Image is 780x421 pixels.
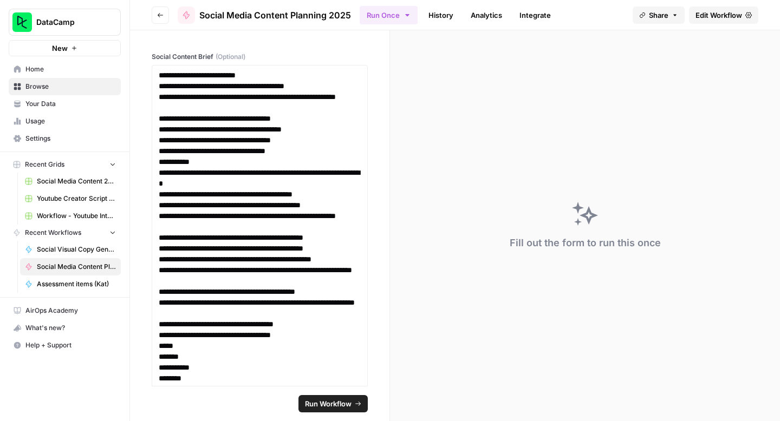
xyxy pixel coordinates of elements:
[37,211,116,221] span: Workflow - Youtube Integration Optimiser - V2 Grid
[152,52,368,62] label: Social Content Brief
[9,319,121,337] button: What's new?
[298,395,368,412] button: Run Workflow
[25,228,81,238] span: Recent Workflows
[464,6,509,24] a: Analytics
[25,340,116,350] span: Help + Support
[20,258,121,275] a: Social Media Content Planning 2025
[20,241,121,258] a: Social Visual Copy Generator
[689,6,758,24] a: Edit Workflow
[216,52,245,62] span: (Optional)
[9,78,121,95] a: Browse
[649,10,668,21] span: Share
[422,6,460,24] a: History
[25,64,116,74] span: Home
[360,6,418,24] button: Run Once
[20,190,121,207] a: Youtube Creator Script Optimisations
[37,262,116,272] span: Social Media Content Planning 2025
[9,130,121,147] a: Settings
[633,6,685,24] button: Share
[9,337,121,354] button: Help + Support
[12,12,32,32] img: DataCamp Logo
[25,82,116,91] span: Browse
[9,40,121,56] button: New
[20,207,121,225] a: Workflow - Youtube Integration Optimiser - V2 Grid
[37,245,116,254] span: Social Visual Copy Generator
[9,9,121,36] button: Workspace: DataCamp
[9,95,121,113] a: Your Data
[9,302,121,319] a: AirOps Academy
[510,235,661,251] div: Fill out the form to run this once
[25,160,64,169] span: Recent Grids
[9,156,121,173] button: Recent Grids
[37,279,116,289] span: Assessment items (Kat)
[20,275,121,293] a: Assessment items (Kat)
[25,306,116,315] span: AirOps Academy
[9,113,121,130] a: Usage
[9,320,120,336] div: What's new?
[513,6,557,24] a: Integrate
[9,61,121,78] a: Home
[37,194,116,203] span: Youtube Creator Script Optimisations
[178,6,351,24] a: Social Media Content Planning 2025
[305,398,352,409] span: Run Workflow
[695,10,742,21] span: Edit Workflow
[52,43,68,54] span: New
[20,173,121,190] a: Social Media Content 2025
[9,225,121,241] button: Recent Workflows
[25,116,116,126] span: Usage
[199,9,351,22] span: Social Media Content Planning 2025
[25,99,116,109] span: Your Data
[25,134,116,143] span: Settings
[37,176,116,186] span: Social Media Content 2025
[36,17,102,28] span: DataCamp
